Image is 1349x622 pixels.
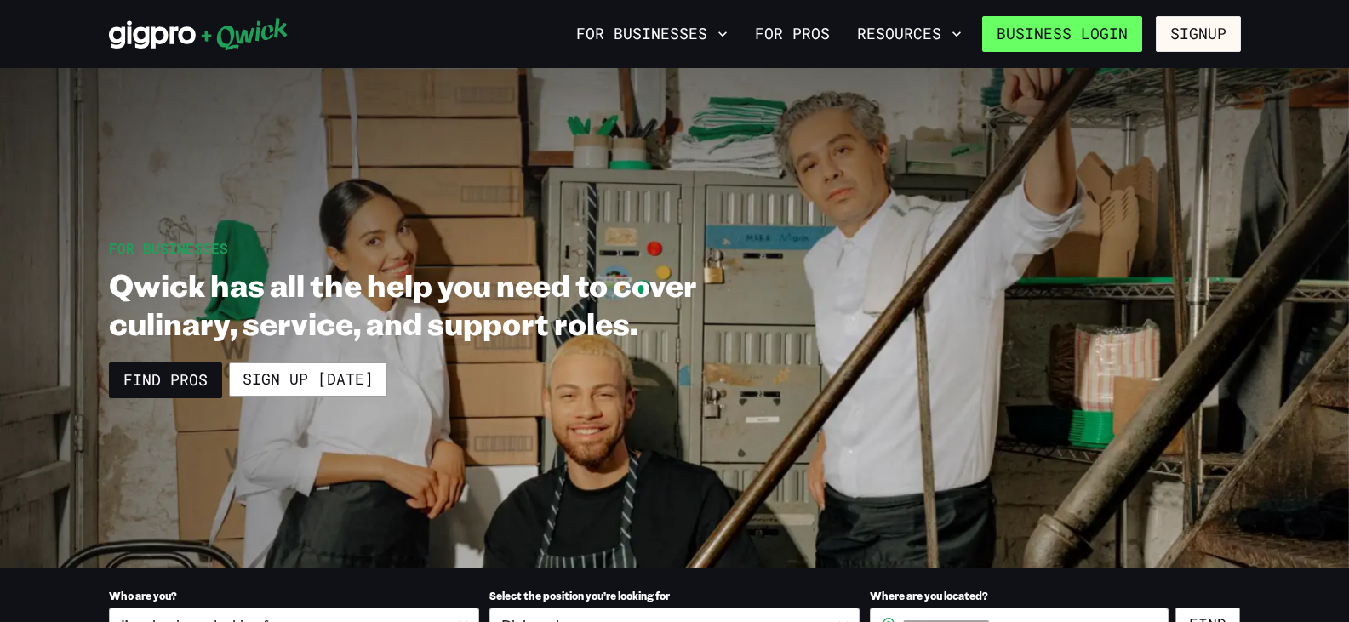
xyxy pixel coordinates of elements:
[109,239,228,257] span: For Businesses
[1156,16,1241,52] button: Signup
[569,20,735,49] button: For Businesses
[748,20,837,49] a: For Pros
[109,265,788,342] h1: Qwick has all the help you need to cover culinary, service, and support roles.
[229,362,387,397] a: Sign up [DATE]
[870,589,988,602] span: Where are you located?
[489,589,670,602] span: Select the position you’re looking for
[109,362,222,398] a: Find Pros
[850,20,969,49] button: Resources
[982,16,1142,52] a: Business Login
[109,589,177,602] span: Who are you?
